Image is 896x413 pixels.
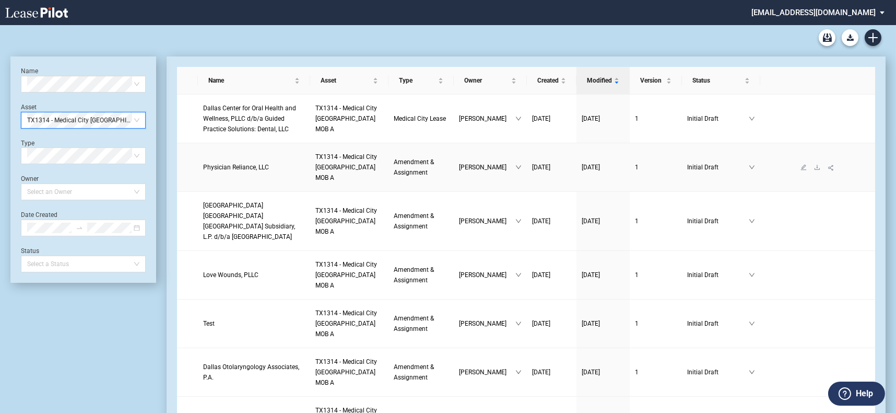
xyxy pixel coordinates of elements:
span: Columbia Hospital At Medical City Dallas Subsidiary, L.P. d/b/a Medical City Dallas Hospital [203,202,295,240]
span: [DATE] [582,369,600,376]
span: [PERSON_NAME] [459,367,515,377]
a: 1 [635,270,677,280]
span: down [749,272,755,278]
a: Physician Reliance, LLC [203,162,304,173]
span: Physician Reliance, LLC [203,164,269,171]
span: [DATE] [582,217,600,225]
span: Test [203,320,215,327]
label: Asset [21,104,37,111]
span: down [749,164,755,170]
a: TX1314 - Medical City [GEOGRAPHIC_DATA] MOB A [315,308,383,339]
a: Archive [819,29,835,46]
a: Love Wounds, PLLC [203,270,304,280]
span: Name [208,75,292,86]
a: [DATE] [582,318,624,329]
a: Dallas Otolaryngology Associates, P.A. [203,362,304,383]
span: [DATE] [532,320,550,327]
a: TX1314 - Medical City [GEOGRAPHIC_DATA] MOB A [315,259,383,291]
a: [DATE] [532,318,571,329]
a: Create new document [865,29,881,46]
span: [DATE] [532,369,550,376]
a: [DATE] [582,113,624,124]
span: edit [800,164,807,170]
span: 1 [635,115,639,122]
th: Status [682,67,760,95]
span: Dallas Otolaryngology Associates, P.A. [203,363,299,381]
a: 1 [635,113,677,124]
span: TX1314 - Medical City Dallas MOB A [315,309,377,338]
span: [DATE] [532,271,550,279]
span: Amendment & Assignment [394,266,434,284]
span: TX1314 - Medical City Dallas MOB A [27,112,139,128]
span: TX1314 - Medical City Dallas MOB A [315,105,377,133]
a: 1 [635,367,677,377]
label: Status [21,247,39,255]
span: [DATE] [582,115,600,122]
span: [DATE] [582,320,600,327]
span: Asset [321,75,371,86]
span: Amendment & Assignment [394,212,434,230]
label: Help [856,387,873,400]
a: TX1314 - Medical City [GEOGRAPHIC_DATA] MOB A [315,357,383,388]
span: [PERSON_NAME] [459,216,515,226]
a: [DATE] [582,270,624,280]
span: swap-right [76,224,83,232]
th: Name [198,67,310,95]
span: [PERSON_NAME] [459,113,515,124]
a: [DATE] [582,162,624,173]
a: Medical City Lease [394,113,449,124]
span: TX1314 - Medical City Dallas MOB A [315,358,377,386]
span: down [515,320,522,327]
a: [DATE] [532,216,571,226]
span: down [515,116,522,122]
span: down [515,272,522,278]
th: Owner [454,67,527,95]
a: 1 [635,318,677,329]
span: [DATE] [582,271,600,279]
th: Created [527,67,576,95]
span: Initial Draft [687,270,749,280]
th: Modified [576,67,630,95]
span: [PERSON_NAME] [459,318,515,329]
a: [DATE] [582,367,624,377]
a: [DATE] [532,113,571,124]
span: Initial Draft [687,216,749,226]
button: Help [828,382,885,406]
th: Type [388,67,454,95]
a: Amendment & Assignment [394,265,449,285]
span: 1 [635,271,639,279]
span: Initial Draft [687,113,749,124]
span: TX1314 - Medical City Dallas MOB A [315,261,377,289]
a: TX1314 - Medical City [GEOGRAPHIC_DATA] MOB A [315,152,383,183]
span: [PERSON_NAME] [459,162,515,173]
a: 1 [635,162,677,173]
span: Initial Draft [687,367,749,377]
span: Modified [587,75,612,86]
a: edit [797,164,810,171]
a: TX1314 - Medical City [GEOGRAPHIC_DATA] MOB A [315,103,383,134]
span: Amendment & Assignment [394,158,434,176]
span: to [76,224,83,232]
a: Dallas Center for Oral Health and Wellness, PLLC d/b/a Guided Practice Solutions: Dental, LLC [203,103,304,134]
a: Amendment & Assignment [394,313,449,334]
span: down [749,116,755,122]
label: Type [21,140,34,147]
label: Owner [21,175,39,182]
span: TX1314 - Medical City Dallas MOB A [315,153,377,181]
span: Amendment & Assignment [394,315,434,332]
span: Amendment & Assignment [394,363,434,381]
span: Love Wounds, PLLC [203,271,258,279]
a: [DATE] [582,216,624,226]
span: Medical City Lease [394,115,446,122]
span: down [515,369,522,375]
span: Initial Draft [687,318,749,329]
span: down [749,369,755,375]
a: 1 [635,216,677,226]
span: Status [692,75,742,86]
a: TX1314 - Medical City [GEOGRAPHIC_DATA] MOB A [315,205,383,237]
label: Date Created [21,211,57,219]
label: Name [21,67,38,75]
th: Version [630,67,682,95]
span: TX1314 - Medical City Dallas MOB A [315,207,377,235]
a: [GEOGRAPHIC_DATA] [GEOGRAPHIC_DATA] [GEOGRAPHIC_DATA] Subsidiary, L.P. d/b/a [GEOGRAPHIC_DATA] [203,200,304,242]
